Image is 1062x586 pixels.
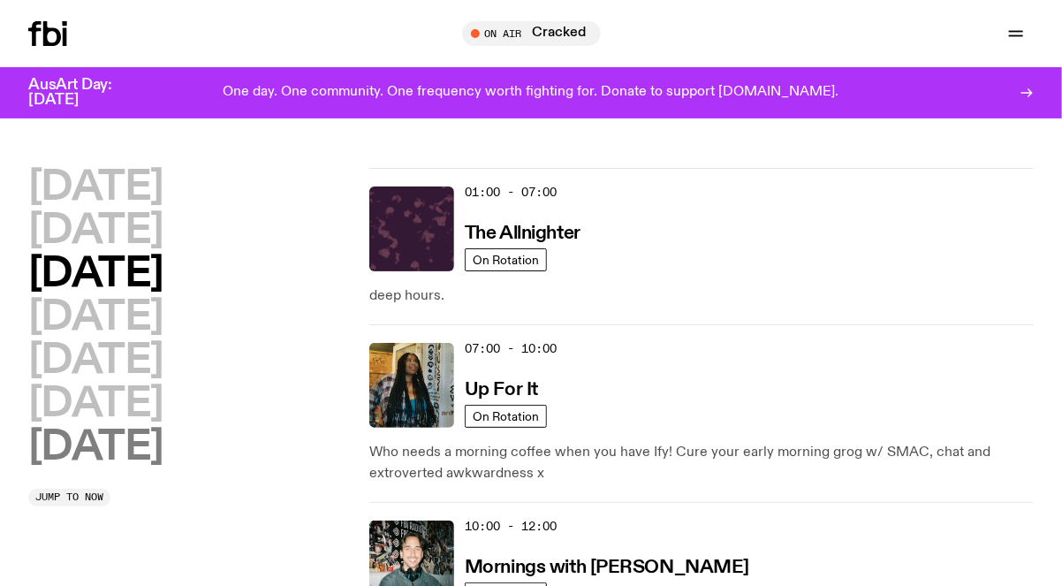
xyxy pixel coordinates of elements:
[465,221,580,243] a: The Allnighter
[28,384,163,424] button: [DATE]
[28,341,163,381] button: [DATE]
[28,255,163,294] button: [DATE]
[35,492,103,502] span: Jump to now
[465,381,538,400] h3: Up For It
[465,184,557,201] span: 01:00 - 07:00
[369,343,454,428] img: Ify - a Brown Skin girl with black braided twists, looking up to the side with her tongue stickin...
[462,21,601,46] button: On AirCracked
[28,168,163,208] button: [DATE]
[28,211,163,251] button: [DATE]
[465,340,557,357] span: 07:00 - 10:00
[28,298,163,338] button: [DATE]
[465,248,547,271] a: On Rotation
[473,409,539,422] span: On Rotation
[465,405,547,428] a: On Rotation
[465,377,538,400] a: Up For It
[465,518,557,535] span: 10:00 - 12:00
[28,489,110,506] button: Jump to now
[465,555,749,577] a: Mornings with [PERSON_NAME]
[465,225,580,243] h3: The Allnighter
[369,442,1034,484] p: Who needs a morning coffee when you have Ify! Cure your early morning grog w/ SMAC, chat and extr...
[28,78,141,108] h3: AusArt Day: [DATE]
[369,285,1034,307] p: deep hours.
[224,85,839,101] p: One day. One community. One frequency worth fighting for. Donate to support [DOMAIN_NAME].
[28,428,163,468] button: [DATE]
[473,253,539,266] span: On Rotation
[465,559,749,577] h3: Mornings with [PERSON_NAME]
